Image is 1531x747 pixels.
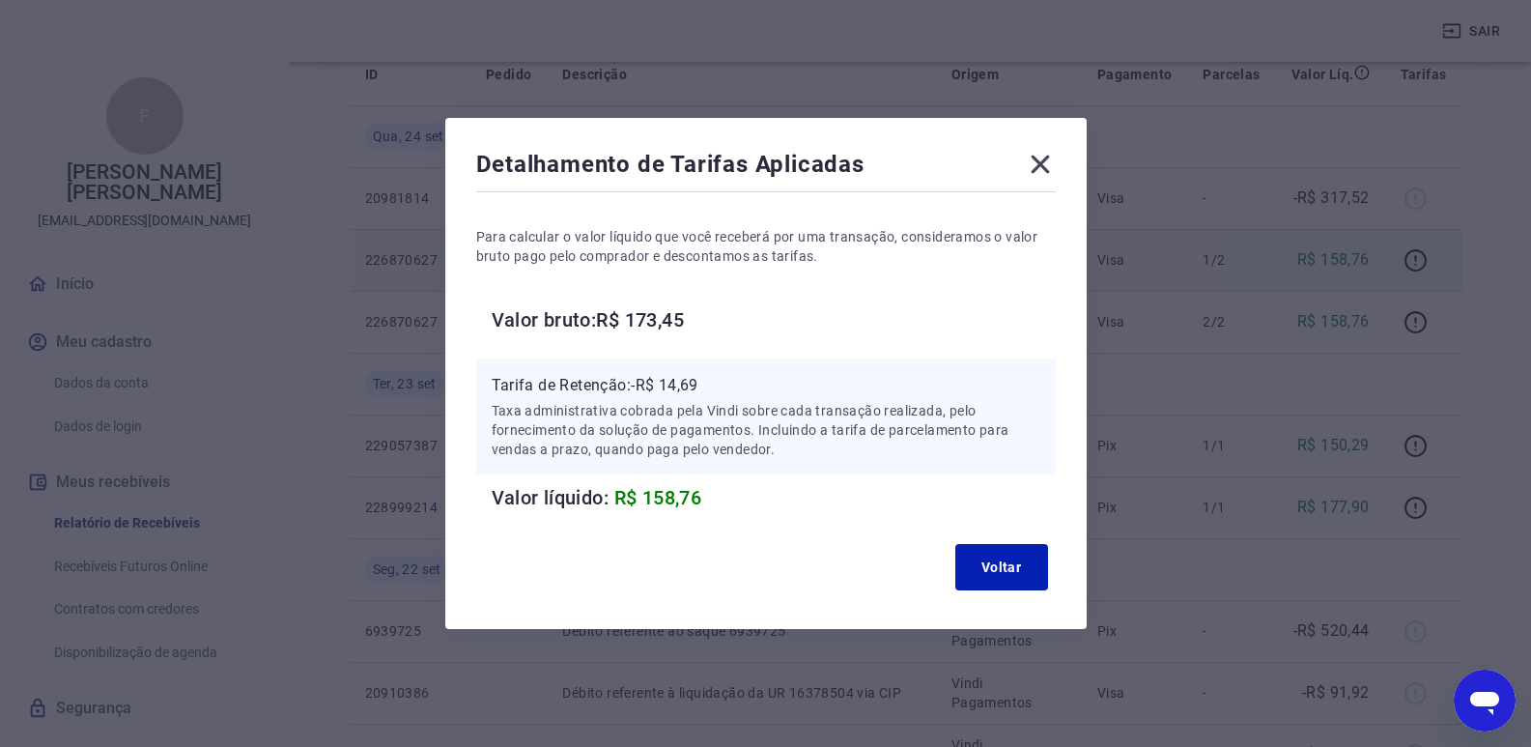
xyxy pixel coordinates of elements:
[492,304,1056,335] h6: Valor bruto: R$ 173,45
[476,149,1056,187] div: Detalhamento de Tarifas Aplicadas
[1454,670,1516,732] iframe: Botão para abrir a janela de mensagens
[955,544,1048,590] button: Voltar
[492,374,1040,397] p: Tarifa de Retenção: -R$ 14,69
[492,401,1040,459] p: Taxa administrativa cobrada pela Vindi sobre cada transação realizada, pelo fornecimento da soluç...
[614,486,702,509] span: R$ 158,76
[476,227,1056,266] p: Para calcular o valor líquido que você receberá por uma transação, consideramos o valor bruto pag...
[492,482,1056,513] h6: Valor líquido:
